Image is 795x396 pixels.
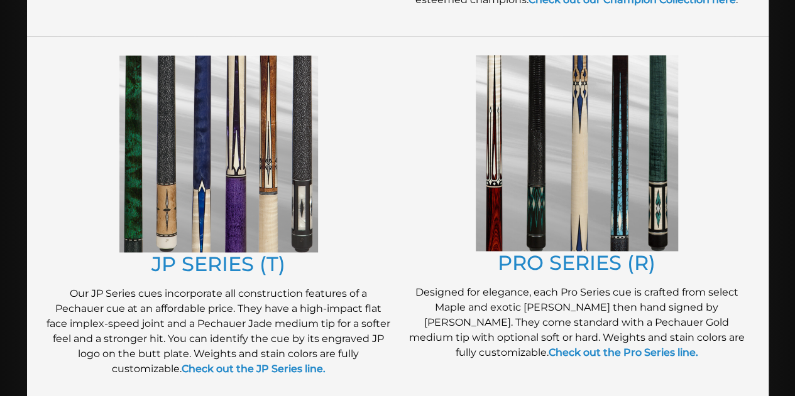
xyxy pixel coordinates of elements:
[46,286,392,377] p: Our JP Series cues incorporate all construction features of a Pechauer cue at an affordable price...
[549,346,698,358] a: Check out the Pro Series line.
[151,252,285,276] a: JP SERIES (T)
[182,363,326,375] a: Check out the JP Series line.
[498,250,655,275] a: PRO SERIES (R)
[404,285,750,360] p: Designed for elegance, each Pro Series cue is crafted from select Maple and exotic [PERSON_NAME] ...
